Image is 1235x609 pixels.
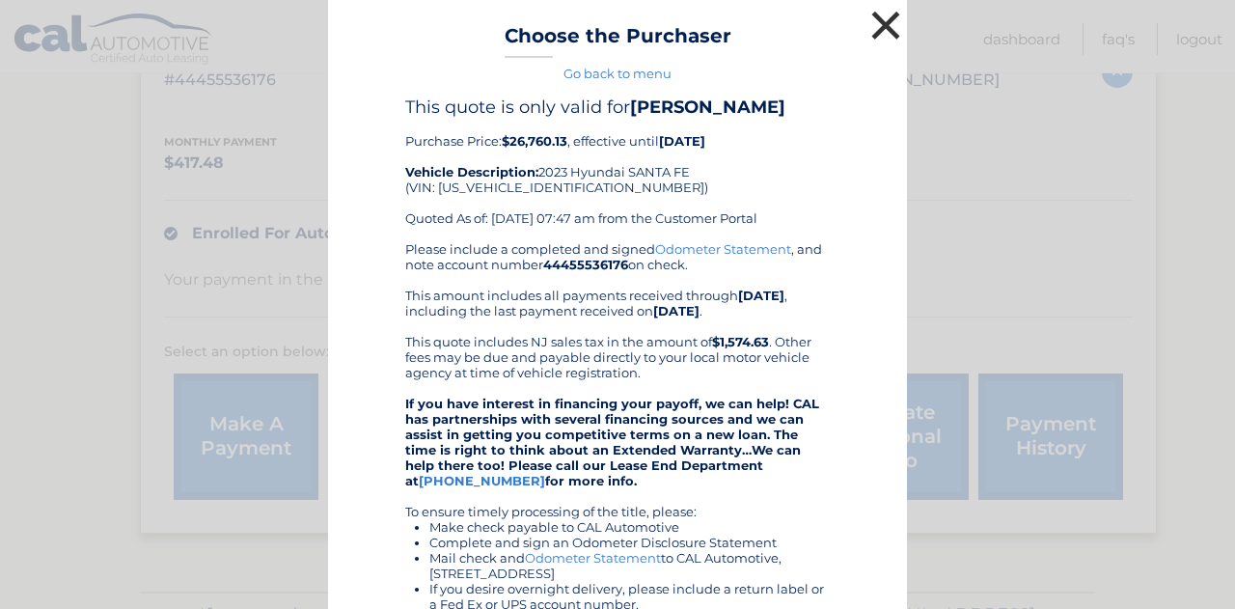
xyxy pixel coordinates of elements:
[405,396,819,488] strong: If you have interest in financing your payoff, we can help! CAL has partnerships with several fin...
[405,97,830,118] h4: This quote is only valid for
[405,164,538,180] strong: Vehicle Description:
[429,550,830,581] li: Mail check and to CAL Automotive, [STREET_ADDRESS]
[429,519,830,535] li: Make check payable to CAL Automotive
[653,303,700,318] b: [DATE]
[630,97,785,118] b: [PERSON_NAME]
[429,535,830,550] li: Complete and sign an Odometer Disclosure Statement
[659,133,705,149] b: [DATE]
[543,257,628,272] b: 44455536176
[655,241,791,257] a: Odometer Statement
[405,97,830,241] div: Purchase Price: , effective until 2023 Hyundai SANTA FE (VIN: [US_VEHICLE_IDENTIFICATION_NUMBER])...
[712,334,769,349] b: $1,574.63
[419,473,545,488] a: [PHONE_NUMBER]
[505,24,731,58] h3: Choose the Purchaser
[738,288,784,303] b: [DATE]
[866,6,905,44] button: ×
[525,550,661,566] a: Odometer Statement
[563,66,672,81] a: Go back to menu
[502,133,567,149] b: $26,760.13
